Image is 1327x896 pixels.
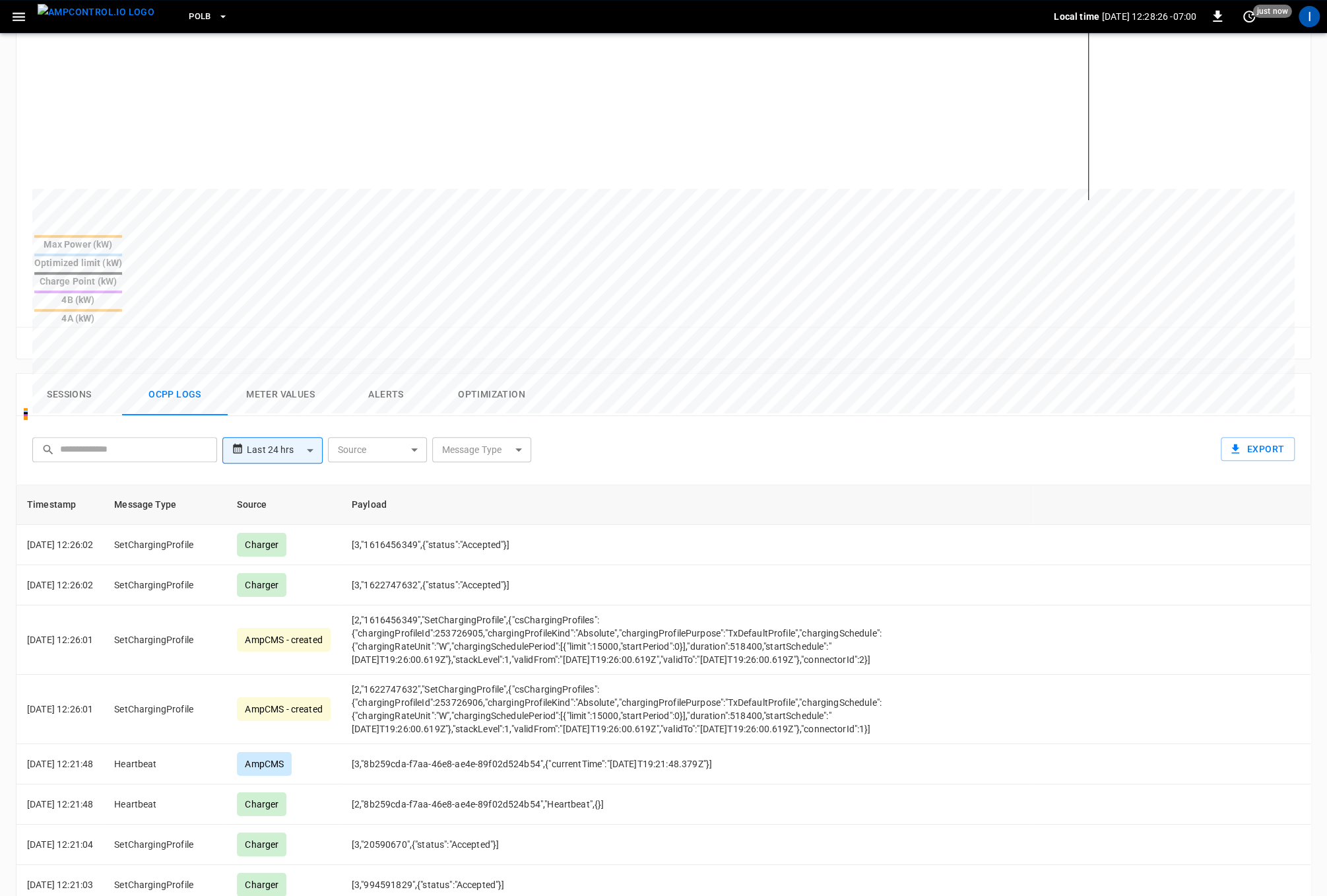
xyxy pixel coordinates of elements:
[1253,5,1292,18] span: just now
[237,792,286,816] div: Charger
[1221,437,1295,462] button: Export
[122,374,228,416] button: Ocpp logs
[1102,10,1196,23] p: [DATE] 12:28:26 -07:00
[247,438,323,463] div: Last 24 hrs
[16,485,104,525] th: Timestamp
[333,374,439,416] button: Alerts
[104,784,226,825] td: Heartbeat
[16,374,122,416] button: Sessions
[27,578,93,592] p: [DATE] 12:26:02
[38,4,154,20] img: ampcontrol.io logo
[27,798,93,811] p: [DATE] 12:21:48
[27,838,93,851] p: [DATE] 12:21:04
[341,675,1033,744] td: [2,"1622747632","SetChargingProfile",{"csChargingProfiles":{"chargingProfileId":253726906,"chargi...
[341,784,1033,825] td: [2,"8b259cda-f7aa-46e8-ae4e-89f02d524b54","Heartbeat",{}]
[104,605,226,675] td: SetChargingProfile
[27,703,93,716] p: [DATE] 12:26:01
[226,485,340,525] th: Source
[183,4,234,30] button: PoLB
[104,675,226,744] td: SetChargingProfile
[104,825,226,865] td: SetChargingProfile
[341,825,1033,865] td: [3,"20590670",{"status":"Accepted"}]
[341,605,1033,675] td: [2,"1616456349","SetChargingProfile",{"csChargingProfiles":{"chargingProfileId":253726905,"chargi...
[237,752,292,776] div: AmpCMS
[27,633,93,646] p: [DATE] 12:26:01
[341,485,1033,525] th: Payload
[237,833,286,856] div: Charger
[1299,6,1320,27] div: profile-icon
[1054,10,1099,23] p: Local time
[237,628,330,652] div: AmpCMS - created
[27,757,93,771] p: [DATE] 12:21:48
[341,744,1033,784] td: [3,"8b259cda-f7aa-46e8-ae4e-89f02d524b54",{"currentTime":"[DATE]T19:21:48.379Z"}]
[189,9,211,24] span: PoLB
[27,878,93,891] p: [DATE] 12:21:03
[228,374,333,416] button: Meter Values
[1239,6,1260,27] button: set refresh interval
[27,538,93,551] p: [DATE] 12:26:02
[439,374,544,416] button: Optimization
[104,485,226,525] th: Message Type
[237,697,330,721] div: AmpCMS - created
[104,744,226,784] td: Heartbeat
